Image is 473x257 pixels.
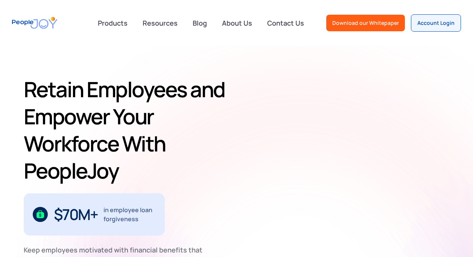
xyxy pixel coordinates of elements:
[24,76,242,184] h1: Retain Employees and Empower Your Workforce With PeopleJoy
[54,208,98,220] div: $70M+
[417,19,455,27] div: Account Login
[24,193,165,236] div: 1 / 3
[12,12,57,34] a: home
[326,15,405,31] a: Download our Whitepaper
[411,14,461,32] a: Account Login
[93,15,132,31] div: Products
[332,19,399,27] div: Download our Whitepaper
[138,15,182,31] a: Resources
[103,205,156,223] div: in employee loan forgiveness
[263,15,309,31] a: Contact Us
[188,15,211,31] a: Blog
[217,15,257,31] a: About Us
